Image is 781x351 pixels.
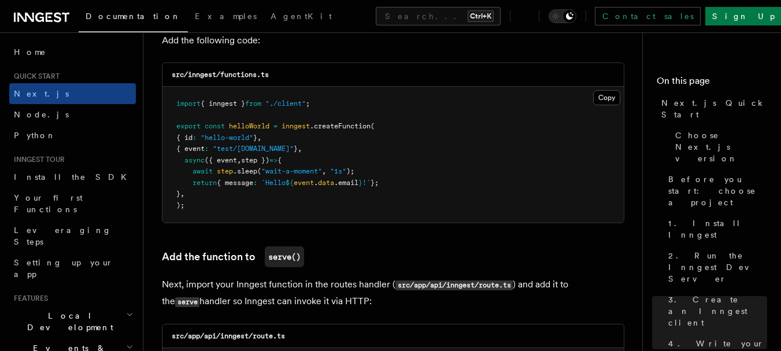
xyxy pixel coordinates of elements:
span: import [176,99,201,108]
span: await [193,167,213,175]
a: Leveraging Steps [9,220,136,252]
a: Home [9,42,136,62]
a: Examples [188,3,264,31]
span: : [205,145,209,153]
span: Quick start [9,72,60,81]
span: "./client" [265,99,306,108]
span: Features [9,294,48,303]
kbd: Ctrl+K [468,10,494,22]
button: Search...Ctrl+K [376,7,501,25]
span: Inngest tour [9,155,65,164]
span: ({ event [205,156,237,164]
span: Setting up your app [14,258,113,279]
span: ( [371,122,375,130]
a: Documentation [79,3,188,32]
span: = [273,122,277,130]
a: Before you start: choose a project [664,169,767,213]
span: Python [14,131,56,140]
a: Choose Next.js version [671,125,767,169]
span: "hello-world" [201,134,253,142]
span: Next.js Quick Start [661,97,767,120]
span: , [237,156,241,164]
span: Your first Functions [14,193,83,214]
span: : [253,179,257,187]
span: async [184,156,205,164]
span: .createFunction [310,122,371,130]
span: .email [334,179,358,187]
span: !` [362,179,371,187]
a: Node.js [9,104,136,125]
span: , [257,134,261,142]
span: } [294,145,298,153]
a: 2. Run the Inngest Dev Server [664,245,767,289]
code: src/app/api/inngest/route.ts [172,332,285,340]
span: "test/[DOMAIN_NAME]" [213,145,294,153]
a: Your first Functions [9,187,136,220]
span: ${ [286,179,294,187]
code: serve() [265,246,304,267]
span: export [176,122,201,130]
button: Copy [593,90,620,105]
span: Local Development [9,310,126,333]
a: 3. Create an Inngest client [664,289,767,333]
span: Before you start: choose a project [668,173,767,208]
span: helloWorld [229,122,269,130]
span: , [298,145,302,153]
code: serve [175,297,199,307]
span: .sleep [233,167,257,175]
span: event [294,179,314,187]
span: ( [257,167,261,175]
span: Install the SDK [14,172,134,182]
span: , [322,167,326,175]
a: Python [9,125,136,146]
span: { inngest } [201,99,245,108]
a: Setting up your app [9,252,136,285]
a: Install the SDK [9,167,136,187]
span: AgentKit [271,12,332,21]
span: inngest [282,122,310,130]
span: `Hello [261,179,286,187]
span: Next.js [14,89,69,98]
a: Next.js Quick Start [657,93,767,125]
span: { message [217,179,253,187]
span: ); [346,167,354,175]
span: step }) [241,156,269,164]
span: }; [371,179,379,187]
a: Next.js [9,83,136,104]
span: data [318,179,334,187]
span: 1. Install Inngest [668,217,767,241]
button: Toggle dark mode [549,9,576,23]
a: Contact sales [595,7,701,25]
span: Home [14,46,46,58]
span: , [180,190,184,198]
span: => [269,156,277,164]
p: Next, import your Inngest function in the routes handler ( ) and add it to the handler so Inngest... [162,276,624,310]
span: from [245,99,261,108]
span: { id [176,134,193,142]
button: Local Development [9,305,136,338]
span: } [176,190,180,198]
span: } [358,179,362,187]
span: { event [176,145,205,153]
h4: On this page [657,74,767,93]
span: : [193,134,197,142]
span: ); [176,201,184,209]
a: AgentKit [264,3,339,31]
span: Choose Next.js version [675,130,767,164]
span: Node.js [14,110,69,119]
span: } [253,134,257,142]
span: "1s" [330,167,346,175]
span: 2. Run the Inngest Dev Server [668,250,767,285]
span: step [217,167,233,175]
span: Documentation [86,12,181,21]
a: 1. Install Inngest [664,213,767,245]
span: return [193,179,217,187]
code: src/app/api/inngest/route.ts [395,280,513,290]
span: const [205,122,225,130]
span: "wait-a-moment" [261,167,322,175]
code: src/inngest/functions.ts [172,71,269,79]
span: { [277,156,282,164]
span: Examples [195,12,257,21]
span: Leveraging Steps [14,226,112,246]
span: 3. Create an Inngest client [668,294,767,328]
